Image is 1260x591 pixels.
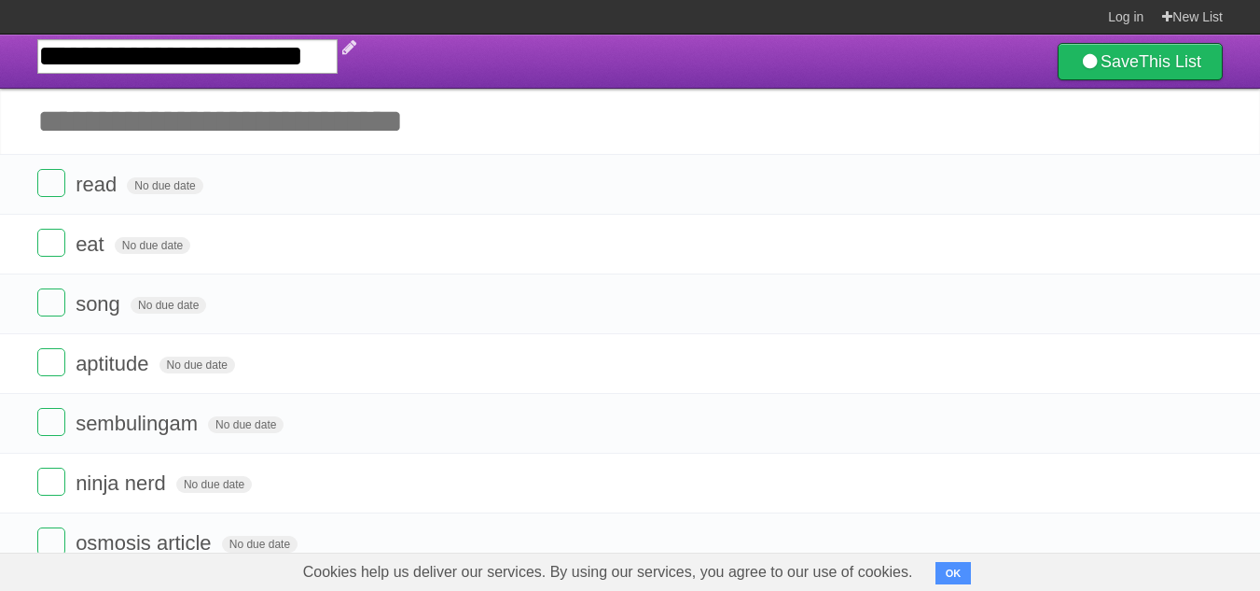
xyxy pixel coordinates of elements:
span: No due date [131,297,206,314]
label: Done [37,229,65,257]
label: Done [37,528,65,556]
button: OK [935,562,972,584]
span: No due date [208,416,284,433]
label: Done [37,468,65,496]
span: No due date [176,476,252,493]
span: eat [76,232,109,256]
span: aptitude [76,352,153,375]
span: osmosis article [76,531,215,555]
a: SaveThis List [1058,43,1223,80]
label: Done [37,408,65,436]
span: sembulingam [76,412,202,435]
span: Cookies help us deliver our services. By using our services, you agree to our use of cookies. [284,554,932,591]
span: No due date [159,357,235,373]
span: No due date [127,177,202,194]
span: No due date [222,536,298,553]
span: read [76,173,121,196]
label: Done [37,348,65,376]
span: ninja nerd [76,471,171,495]
span: song [76,292,125,316]
label: Done [37,169,65,197]
label: Done [37,288,65,317]
b: This List [1139,52,1201,71]
span: No due date [115,237,190,254]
